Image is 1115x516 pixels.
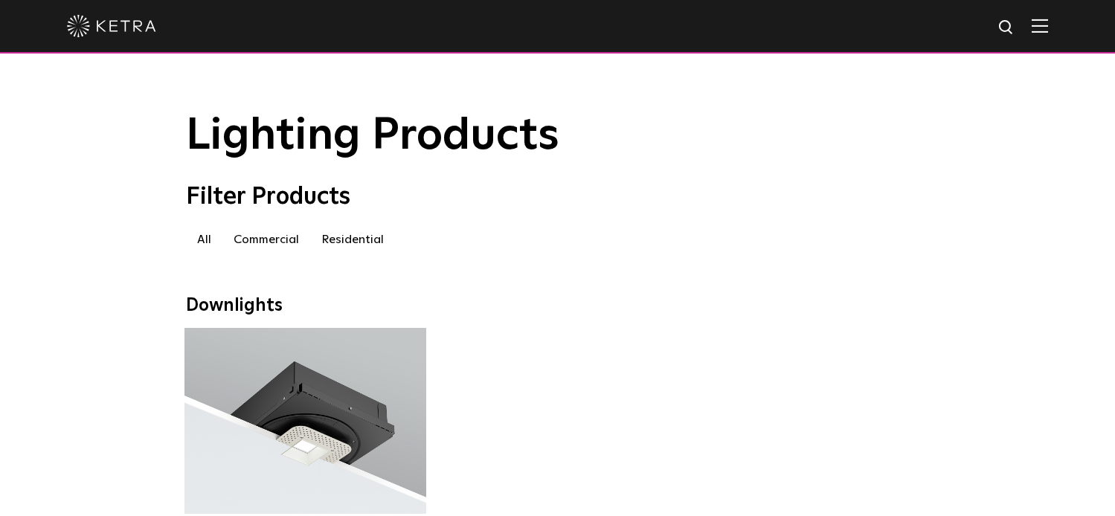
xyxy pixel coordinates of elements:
img: ketra-logo-2019-white [67,15,156,37]
label: All [186,226,222,253]
img: search icon [997,19,1016,37]
span: Lighting Products [186,114,559,158]
div: Downlights [186,295,930,317]
label: Commercial [222,226,310,253]
label: Residential [310,226,395,253]
div: Filter Products [186,183,930,211]
img: Hamburger%20Nav.svg [1032,19,1048,33]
